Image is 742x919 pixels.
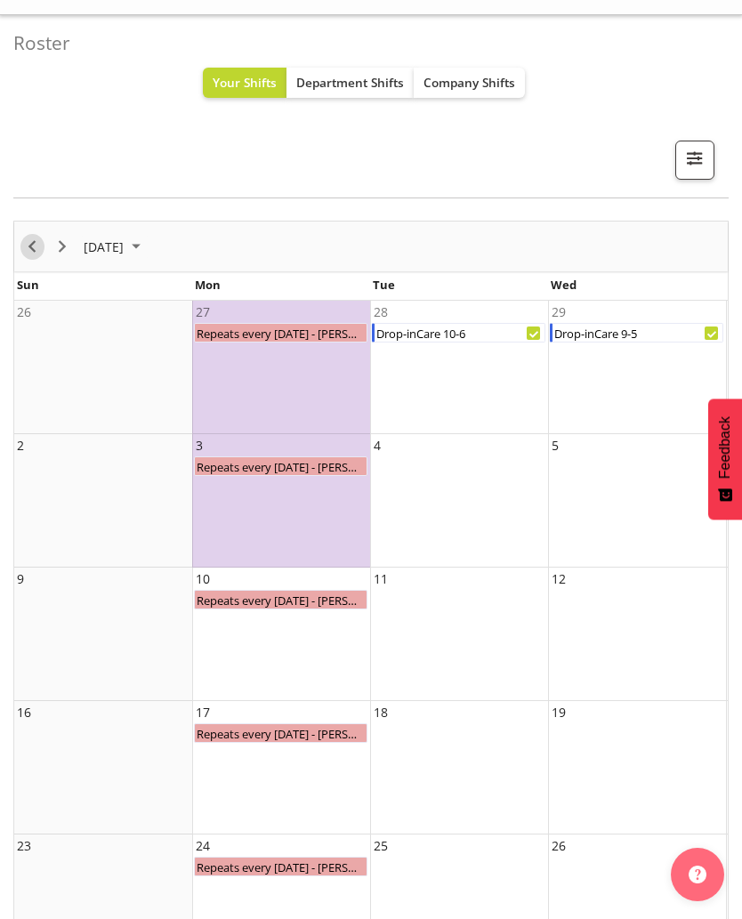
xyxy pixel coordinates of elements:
button: Your Shifts [203,68,286,98]
div: 4 [374,437,381,455]
td: Sunday, November 9, 2025 [14,568,192,701]
div: Next [47,222,77,271]
div: Repeats every [DATE] - [PERSON_NAME] [195,591,367,609]
div: 3 [196,437,203,455]
button: Department Shifts [286,68,414,98]
td: Sunday, October 26, 2025 [14,301,192,434]
span: Wed [551,277,577,293]
span: Feedback [717,416,733,479]
div: 17 [196,704,210,721]
div: 19 [552,704,566,721]
div: 2 [17,437,24,455]
span: Mon [195,277,221,293]
button: Previous [20,234,44,260]
td: Wednesday, October 29, 2025 [548,301,726,434]
td: Sunday, November 2, 2025 [14,434,192,568]
div: Repeats every [DATE] - [PERSON_NAME] [195,724,367,742]
div: 16 [17,704,31,721]
div: Repeats every [DATE] - [PERSON_NAME] [195,858,367,875]
button: Feedback - Show survey [708,399,742,520]
button: Filter Shifts [675,141,714,180]
div: Repeats every monday - Rachna Anderson Begin From Monday, October 27, 2025 at 12:00:00 AM GMT+13:... [194,323,367,343]
div: 26 [17,303,31,321]
div: 25 [374,837,388,855]
div: Repeats every monday - Rachna Anderson Begin From Monday, November 10, 2025 at 12:00:00 AM GMT+13... [194,590,367,609]
td: Monday, November 10, 2025 [192,568,370,701]
div: 26 [552,837,566,855]
div: 24 [196,837,210,855]
div: Drop-inCare 10-6 [375,324,544,342]
button: Next [51,236,75,258]
h4: Roster [13,33,714,53]
div: Previous [17,222,47,271]
td: Monday, November 17, 2025 [192,701,370,834]
div: Drop-inCare 9-5 [552,324,722,342]
td: Sunday, November 16, 2025 [14,701,192,834]
div: 29 [552,303,566,321]
div: 18 [374,704,388,721]
td: Wednesday, November 12, 2025 [548,568,726,701]
span: Company Shifts [423,74,515,91]
td: Wednesday, November 19, 2025 [548,701,726,834]
span: Tue [373,277,395,293]
div: 28 [374,303,388,321]
div: Repeats every monday - Rachna Anderson Begin From Monday, November 3, 2025 at 12:00:00 AM GMT+13:... [194,456,367,476]
div: Drop-inCare 9-5 Begin From Wednesday, October 29, 2025 at 9:00:00 AM GMT+13:00 Ends At Wednesday,... [550,323,723,343]
div: 23 [17,837,31,855]
div: Repeats every monday - Rachna Anderson Begin From Monday, November 17, 2025 at 12:00:00 AM GMT+13... [194,723,367,743]
td: Tuesday, November 18, 2025 [370,701,548,834]
div: 12 [552,570,566,588]
td: Wednesday, November 5, 2025 [548,434,726,568]
span: Your Shifts [213,74,277,91]
div: Repeats every monday - Rachna Anderson Begin From Monday, November 24, 2025 at 12:00:00 AM GMT+13... [194,857,367,876]
img: help-xxl-2.png [689,866,706,883]
span: [DATE] [82,236,125,258]
div: 5 [552,437,559,455]
div: 10 [196,570,210,588]
div: Repeats every [DATE] - [PERSON_NAME] [195,324,367,342]
span: Sun [17,277,39,293]
button: Company Shifts [414,68,525,98]
button: November 2025 [81,236,149,258]
div: 9 [17,570,24,588]
div: Drop-inCare 10-6 Begin From Tuesday, October 28, 2025 at 10:00:00 AM GMT+13:00 Ends At Tuesday, O... [372,323,545,343]
div: 27 [196,303,210,321]
td: Tuesday, November 4, 2025 [370,434,548,568]
td: Monday, October 27, 2025 [192,301,370,434]
td: Monday, November 3, 2025 [192,434,370,568]
div: 11 [374,570,388,588]
span: Department Shifts [296,74,404,91]
div: Repeats every [DATE] - [PERSON_NAME] [195,457,367,475]
td: Tuesday, November 11, 2025 [370,568,548,701]
td: Tuesday, October 28, 2025 [370,301,548,434]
